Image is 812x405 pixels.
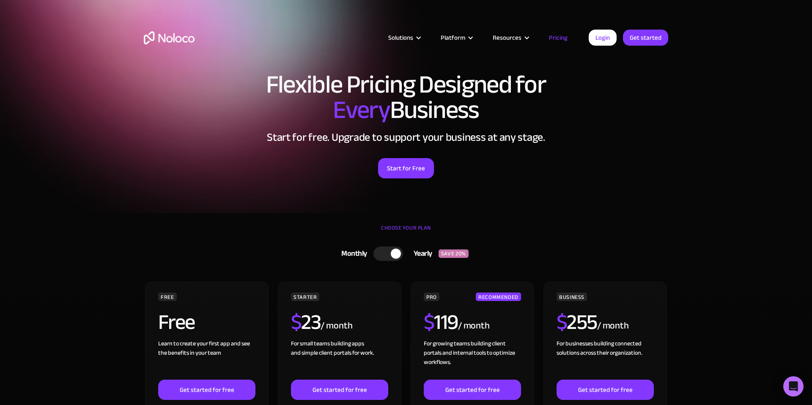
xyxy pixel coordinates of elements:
[476,293,521,301] div: RECOMMENDED
[291,312,321,333] h2: 23
[144,72,668,123] h1: Flexible Pricing Designed for Business
[388,32,413,43] div: Solutions
[424,380,521,400] a: Get started for free
[291,302,302,342] span: $
[439,249,469,258] div: SAVE 20%
[557,293,587,301] div: BUSINESS
[424,339,521,380] div: For growing teams building client portals and internal tools to optimize workflows.
[557,302,567,342] span: $
[589,30,617,46] a: Login
[493,32,521,43] div: Resources
[158,339,255,380] div: Learn to create your first app and see the benefits in your team ‍
[158,380,255,400] a: Get started for free
[403,247,439,260] div: Yearly
[623,30,668,46] a: Get started
[291,380,388,400] a: Get started for free
[144,31,195,44] a: home
[557,380,654,400] a: Get started for free
[291,293,319,301] div: STARTER
[144,222,668,243] div: CHOOSE YOUR PLAN
[424,293,439,301] div: PRO
[291,339,388,380] div: For small teams building apps and simple client portals for work. ‍
[158,312,195,333] h2: Free
[333,86,390,134] span: Every
[321,319,352,333] div: / month
[424,312,458,333] h2: 119
[331,247,373,260] div: Monthly
[430,32,482,43] div: Platform
[538,32,578,43] a: Pricing
[783,376,804,397] div: Open Intercom Messenger
[441,32,465,43] div: Platform
[482,32,538,43] div: Resources
[597,319,629,333] div: / month
[424,302,434,342] span: $
[378,158,434,178] a: Start for Free
[144,131,668,144] h2: Start for free. Upgrade to support your business at any stage.
[557,339,654,380] div: For businesses building connected solutions across their organization. ‍
[458,319,490,333] div: / month
[378,32,430,43] div: Solutions
[158,293,177,301] div: FREE
[557,312,597,333] h2: 255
